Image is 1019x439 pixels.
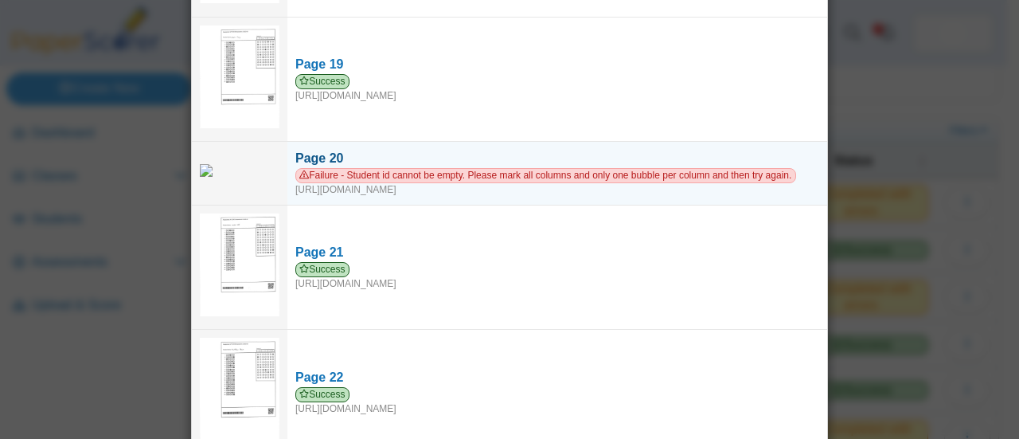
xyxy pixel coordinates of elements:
[295,262,819,291] div: [URL][DOMAIN_NAME]
[295,74,349,89] span: Success
[200,214,279,316] img: 3160874_SEPTEMBER_18_2025T21_41_28_709000000.jpeg
[295,56,819,73] div: Page 19
[287,236,827,298] a: Page 21 Success [URL][DOMAIN_NAME]
[200,25,279,128] img: 3160875_SEPTEMBER_18_2025T21_41_28_807000000.jpeg
[287,48,827,110] a: Page 19 Success [URL][DOMAIN_NAME]
[295,168,819,197] div: [URL][DOMAIN_NAME]
[200,164,279,177] img: web_QnfQ2JwHYRAYmSBu1hGFBkU20Sm5Py7qSjIoVCcn_SEPTEMBER_18_2025T21_41_14_690000000.jpg
[295,244,819,261] div: Page 21
[295,262,349,277] span: Success
[295,387,349,402] span: Success
[295,387,819,416] div: [URL][DOMAIN_NAME]
[295,168,796,183] span: Failure - Student id cannot be empty. Please mark all columns and only one bubble per column and ...
[295,369,819,386] div: Page 22
[287,361,827,423] a: Page 22 Success [URL][DOMAIN_NAME]
[295,150,819,167] div: Page 20
[295,74,819,103] div: [URL][DOMAIN_NAME]
[287,142,827,204] a: Page 20 Failure - Student id cannot be empty. Please mark all columns and only one bubble per col...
